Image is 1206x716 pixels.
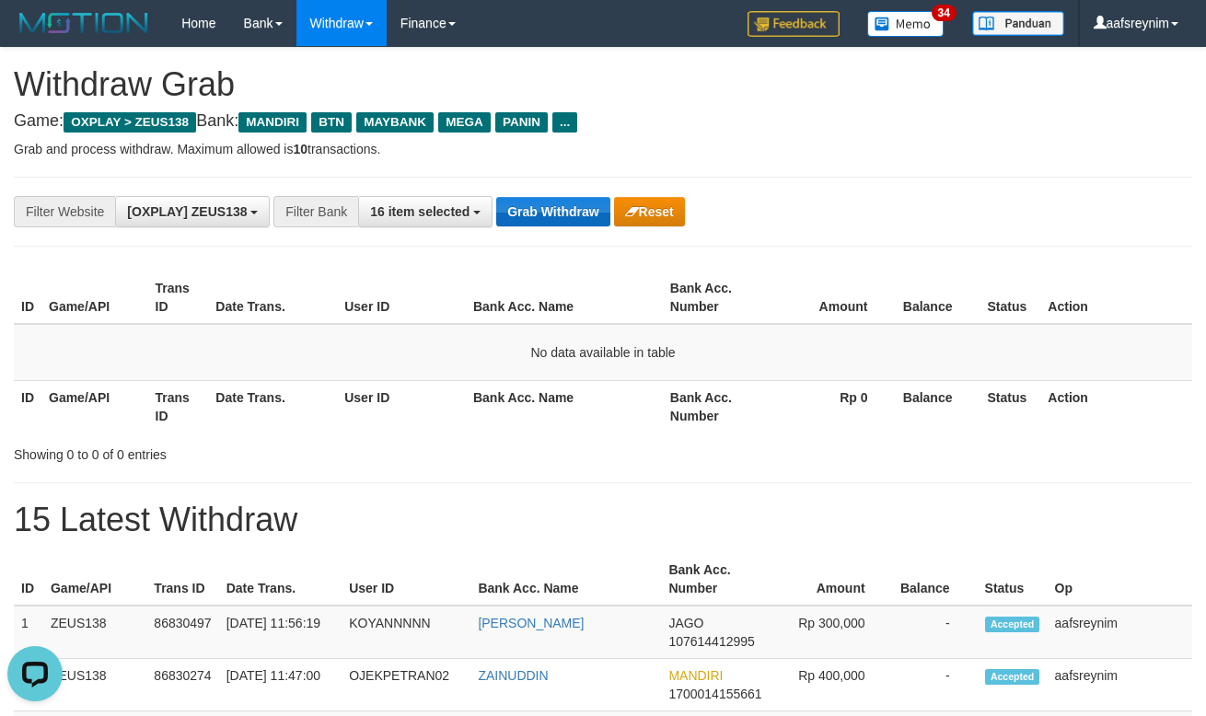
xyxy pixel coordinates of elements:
span: 34 [932,5,957,21]
td: aafsreynim [1048,606,1192,659]
span: MEGA [438,112,491,133]
th: Trans ID [148,271,209,324]
td: No data available in table [14,324,1192,381]
button: Open LiveChat chat widget [7,7,63,63]
td: 86830274 [146,659,218,711]
td: [DATE] 11:47:00 [219,659,342,711]
td: 86830497 [146,606,218,659]
th: Status [980,380,1040,433]
td: - [893,606,978,659]
th: User ID [337,380,466,433]
span: Copy 107614412995 to clipboard [668,634,754,649]
div: Filter Bank [273,196,358,227]
td: KOYANNNNN [342,606,470,659]
th: Amount [769,271,895,324]
img: Button%20Memo.svg [867,11,945,37]
th: Date Trans. [208,271,337,324]
th: Status [980,271,1040,324]
th: Date Trans. [208,380,337,433]
td: ZEUS138 [43,659,146,711]
td: 1 [14,606,43,659]
th: Game/API [41,271,148,324]
strong: 10 [293,142,307,156]
th: ID [14,271,41,324]
span: MANDIRI [238,112,307,133]
span: MAYBANK [356,112,434,133]
th: Balance [895,271,980,324]
th: Bank Acc. Number [663,271,769,324]
span: JAGO [668,616,703,630]
th: Amount [770,553,893,606]
td: ZEUS138 [43,606,146,659]
h1: Withdraw Grab [14,66,1192,103]
span: [OXPLAY] ZEUS138 [127,204,247,219]
th: Bank Acc. Name [466,271,663,324]
img: Feedback.jpg [748,11,840,37]
div: Showing 0 to 0 of 0 entries [14,438,489,464]
th: ID [14,380,41,433]
th: User ID [342,553,470,606]
th: Balance [893,553,978,606]
th: Rp 0 [769,380,895,433]
img: panduan.png [972,11,1064,36]
span: 16 item selected [370,204,470,219]
td: Rp 300,000 [770,606,893,659]
th: Action [1040,271,1192,324]
button: 16 item selected [358,196,493,227]
th: Game/API [41,380,148,433]
th: User ID [337,271,466,324]
span: Accepted [985,669,1040,685]
td: - [893,659,978,711]
button: Reset [614,197,685,226]
span: OXPLAY > ZEUS138 [64,112,196,133]
th: Op [1048,553,1192,606]
span: Copy 1700014155661 to clipboard [668,687,761,701]
span: Accepted [985,617,1040,632]
th: Bank Acc. Name [466,380,663,433]
h1: 15 Latest Withdraw [14,502,1192,538]
td: aafsreynim [1048,659,1192,711]
div: Filter Website [14,196,115,227]
span: ... [552,112,577,133]
th: Bank Acc. Number [661,553,769,606]
th: Trans ID [148,380,209,433]
th: Bank Acc. Name [470,553,661,606]
button: [OXPLAY] ZEUS138 [115,196,270,227]
span: BTN [311,112,352,133]
p: Grab and process withdraw. Maximum allowed is transactions. [14,140,1192,158]
th: Balance [895,380,980,433]
th: ID [14,553,43,606]
td: OJEKPETRAN02 [342,659,470,711]
th: Trans ID [146,553,218,606]
th: Status [978,553,1048,606]
span: MANDIRI [668,668,723,683]
th: Bank Acc. Number [663,380,769,433]
a: [PERSON_NAME] [478,616,584,630]
img: MOTION_logo.png [14,9,154,37]
th: Game/API [43,553,146,606]
a: ZAINUDDIN [478,668,548,683]
span: PANIN [495,112,548,133]
h4: Game: Bank: [14,112,1192,131]
th: Action [1040,380,1192,433]
button: Grab Withdraw [496,197,609,226]
td: [DATE] 11:56:19 [219,606,342,659]
th: Date Trans. [219,553,342,606]
td: Rp 400,000 [770,659,893,711]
